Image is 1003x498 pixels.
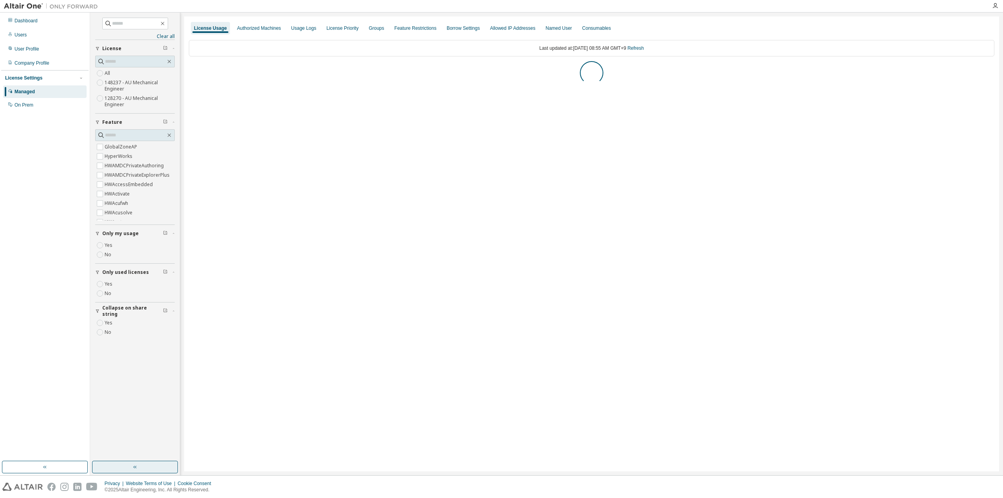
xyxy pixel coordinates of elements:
div: License Usage [194,25,227,31]
img: facebook.svg [47,483,56,491]
span: Clear filter [163,308,168,314]
span: Collapse on share string [102,305,163,317]
label: HWAcufwh [105,199,130,208]
label: 148237 - AU Mechanical Engineer [105,78,175,94]
span: Clear filter [163,45,168,52]
span: License [102,45,121,52]
div: Company Profile [14,60,49,66]
label: HWAMDCPrivateExplorerPlus [105,170,171,180]
div: Dashboard [14,18,38,24]
label: HWAcutrace [105,217,133,227]
span: Only used licenses [102,269,149,275]
label: No [105,289,113,298]
label: HWAMDCPrivateAuthoring [105,161,165,170]
button: Feature [95,114,175,131]
img: linkedin.svg [73,483,81,491]
div: Privacy [105,480,126,487]
div: Cookie Consent [177,480,215,487]
span: Only my usage [102,230,139,237]
div: Users [14,32,27,38]
label: HWAcusolve [105,208,134,217]
div: Usage Logs [291,25,316,31]
button: License [95,40,175,57]
span: Clear filter [163,230,168,237]
div: Allowed IP Addresses [490,25,536,31]
label: All [105,69,112,78]
label: No [105,250,113,259]
img: youtube.svg [86,483,98,491]
div: User Profile [14,46,39,52]
div: Groups [369,25,384,31]
div: Managed [14,89,35,95]
label: Yes [105,279,114,289]
label: HWActivate [105,189,131,199]
label: No [105,328,113,337]
img: Altair One [4,2,102,10]
div: Authorized Machines [237,25,281,31]
div: Borrow Settings [447,25,480,31]
div: Feature Restrictions [395,25,436,31]
div: License Settings [5,75,42,81]
label: Yes [105,241,114,250]
div: Named User [545,25,572,31]
label: Yes [105,318,114,328]
div: On Prem [14,102,33,108]
div: License Priority [326,25,358,31]
label: GlobalZoneAP [105,142,139,152]
button: Collapse on share string [95,302,175,320]
a: Clear all [95,33,175,40]
span: Clear filter [163,269,168,275]
div: Consumables [582,25,611,31]
button: Only my usage [95,225,175,242]
p: © 2025 Altair Engineering, Inc. All Rights Reserved. [105,487,216,493]
img: altair_logo.svg [2,483,43,491]
span: Feature [102,119,122,125]
img: instagram.svg [60,483,69,491]
div: Website Terms of Use [126,480,177,487]
label: HWAccessEmbedded [105,180,154,189]
label: HyperWorks [105,152,134,161]
label: 128270 - AU Mechanical Engineer [105,94,175,109]
div: Last updated at: [DATE] 08:55 AM GMT+9 [189,40,994,56]
a: Refresh [627,45,644,51]
button: Only used licenses [95,264,175,281]
span: Clear filter [163,119,168,125]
